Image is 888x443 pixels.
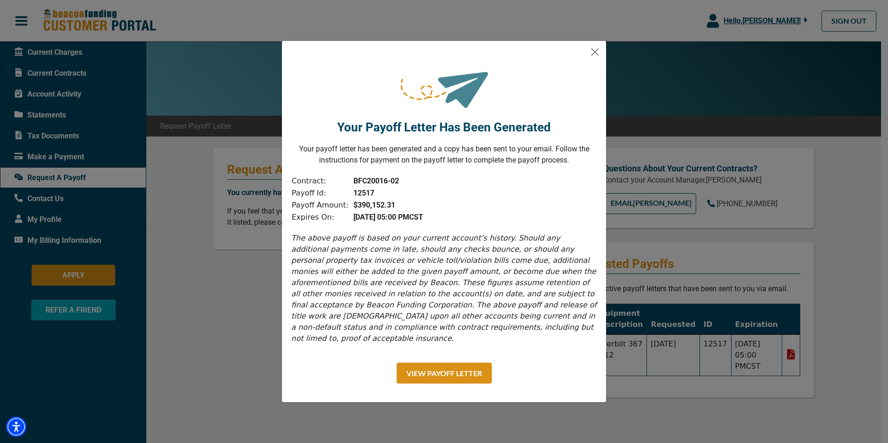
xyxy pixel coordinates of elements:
img: request-sent.png [399,56,489,114]
p: Your Payoff Letter Has Been Generated [337,118,551,137]
td: Payoff Id: [291,187,349,199]
td: Contract: [291,175,349,187]
p: Your payoff letter has been generated and a copy has been sent to your email. Follow the instruct... [289,143,599,166]
b: 12517 [353,189,374,197]
b: $390,152.31 [353,201,395,209]
b: [DATE] 05:00 PM CST [353,213,423,221]
div: Accessibility Menu [6,417,26,437]
button: Close [588,45,602,59]
i: The above payoff is based on your current account’s history. Should any additional payments come ... [291,234,597,343]
td: Payoff Amount: [291,199,349,211]
button: View Payoff Letter [397,363,492,384]
td: Expires On: [291,211,349,223]
b: BFC20016-02 [353,176,399,185]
